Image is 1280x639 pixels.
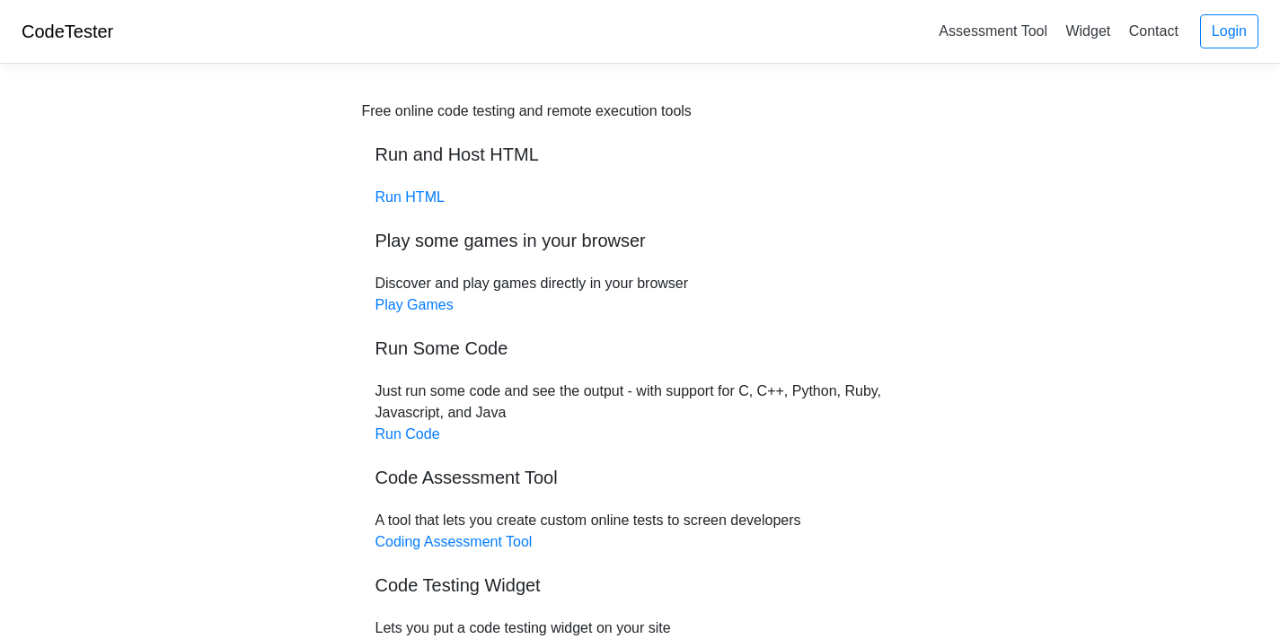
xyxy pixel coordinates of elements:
[375,426,440,442] a: Run Code
[375,337,905,359] h5: Run Some Code
[1200,14,1258,48] a: Login
[375,189,445,205] a: Run HTML
[931,16,1055,46] a: Assessment Tool
[375,230,905,251] h5: Play some games in your browser
[375,467,905,488] h5: Code Assessment Tool
[375,534,533,549] a: Coding Assessment Tool
[1122,16,1186,46] a: Contact
[1058,16,1117,46] a: Widget
[375,144,905,165] h5: Run and Host HTML
[375,297,454,312] a: Play Games
[22,22,113,41] a: CodeTester
[362,101,692,122] div: Free online code testing and remote execution tools
[375,574,905,596] h5: Code Testing Widget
